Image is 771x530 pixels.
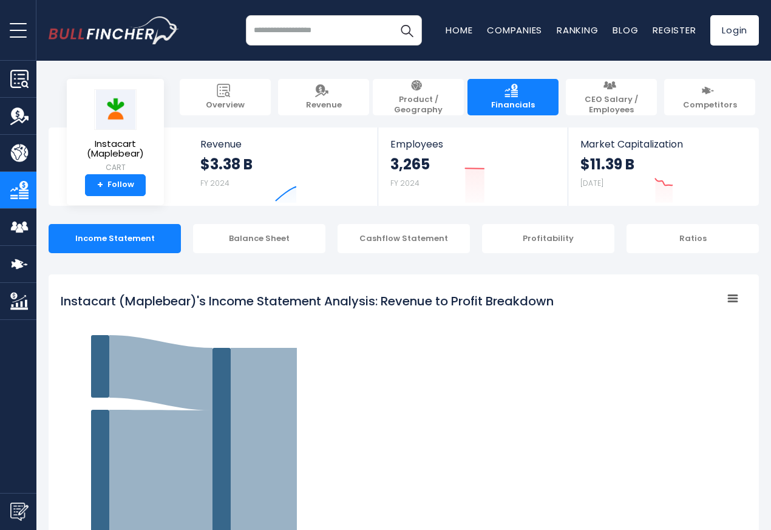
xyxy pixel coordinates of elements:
[379,95,458,115] span: Product / Geography
[49,16,179,44] a: Go to homepage
[572,95,651,115] span: CEO Salary / Employees
[664,79,755,115] a: Competitors
[467,79,559,115] a: Financials
[180,79,271,115] a: Overview
[85,174,146,196] a: +Follow
[392,15,422,46] button: Search
[390,155,430,174] strong: 3,265
[76,89,155,174] a: Instacart (Maplebear) CART
[188,127,378,206] a: Revenue $3.38 B FY 2024
[200,138,366,150] span: Revenue
[378,127,567,206] a: Employees 3,265 FY 2024
[613,24,638,36] a: Blog
[627,224,759,253] div: Ratios
[278,79,369,115] a: Revenue
[580,138,746,150] span: Market Capitalization
[390,138,555,150] span: Employees
[580,155,634,174] strong: $11.39 B
[557,24,598,36] a: Ranking
[653,24,696,36] a: Register
[306,100,342,110] span: Revenue
[390,178,419,188] small: FY 2024
[49,16,179,44] img: bullfincher logo
[566,79,657,115] a: CEO Salary / Employees
[482,224,614,253] div: Profitability
[76,162,154,173] small: CART
[491,100,535,110] span: Financials
[49,224,181,253] div: Income Statement
[710,15,759,46] a: Login
[200,155,253,174] strong: $3.38 B
[487,24,542,36] a: Companies
[193,224,325,253] div: Balance Sheet
[683,100,737,110] span: Competitors
[580,178,603,188] small: [DATE]
[61,293,554,310] tspan: Instacart (Maplebear)'s Income Statement Analysis: Revenue to Profit Breakdown
[97,180,103,191] strong: +
[76,139,154,159] span: Instacart (Maplebear)
[200,178,229,188] small: FY 2024
[446,24,472,36] a: Home
[373,79,464,115] a: Product / Geography
[568,127,758,206] a: Market Capitalization $11.39 B [DATE]
[206,100,245,110] span: Overview
[338,224,470,253] div: Cashflow Statement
